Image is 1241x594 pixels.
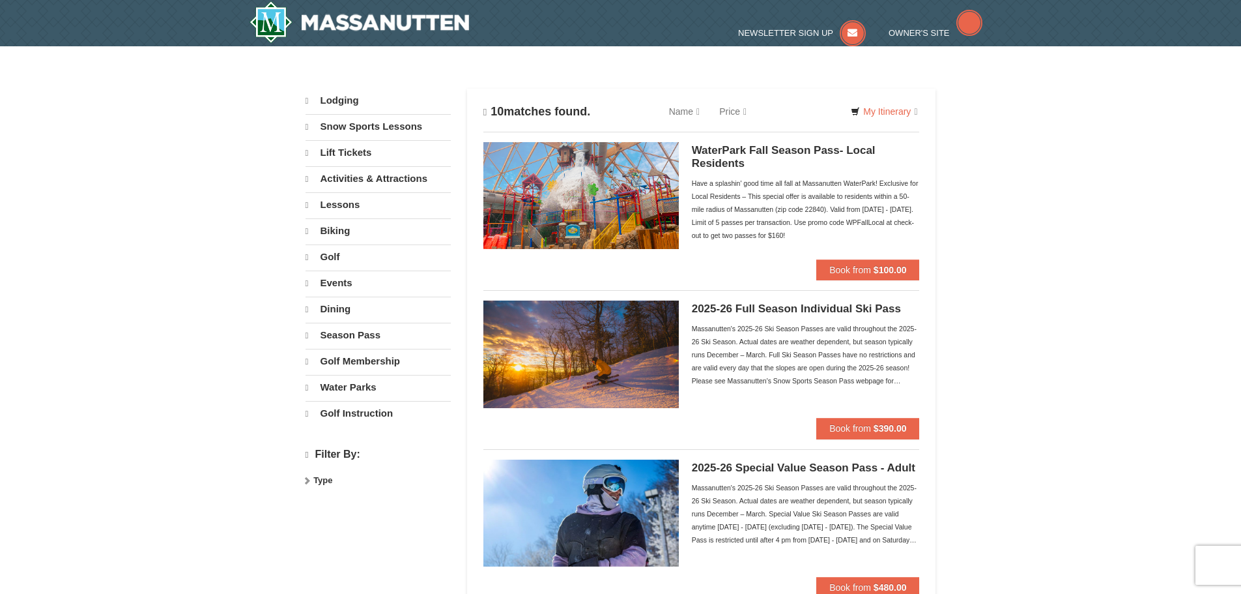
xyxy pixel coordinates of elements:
a: Snow Sports Lessons [306,114,451,139]
img: 6619937-208-2295c65e.jpg [483,301,679,408]
a: Name [659,98,709,125]
button: Book from $390.00 [816,418,919,439]
a: My Itinerary [842,102,926,121]
h5: 2025-26 Full Season Individual Ski Pass [692,303,920,316]
a: Season Pass [306,323,451,348]
a: Price [709,98,756,125]
a: Dining [306,297,451,321]
a: Water Parks [306,375,451,400]
a: Golf [306,245,451,269]
span: Book from [829,265,871,275]
h4: Filter By: [306,449,451,461]
h5: 2025-26 Special Value Season Pass - Adult [692,462,920,475]
a: Massanutten Resort [250,1,470,43]
strong: $480.00 [874,582,907,593]
span: Book from [829,423,871,434]
span: Owner's Site [889,28,950,38]
strong: $100.00 [874,265,907,275]
a: Owner's Site [889,28,982,38]
img: 6619937-198-dda1df27.jpg [483,460,679,567]
a: Activities & Attractions [306,166,451,191]
a: Lessons [306,192,451,217]
img: Massanutten Resort Logo [250,1,470,43]
span: Book from [829,582,871,593]
h5: WaterPark Fall Season Pass- Local Residents [692,144,920,170]
a: Golf Instruction [306,401,451,426]
a: Biking [306,218,451,243]
strong: $390.00 [874,423,907,434]
button: Book from $100.00 [816,260,919,280]
div: Massanutten's 2025-26 Ski Season Passes are valid throughout the 2025-26 Ski Season. Actual dates... [692,481,920,546]
a: Golf Membership [306,349,451,374]
span: Newsletter Sign Up [738,28,833,38]
strong: Price: (USD $) [306,472,362,482]
img: 6619937-212-8c750e5f.jpg [483,142,679,249]
a: Lodging [306,89,451,113]
strong: Type [313,475,332,485]
div: Have a splashin' good time all fall at Massanutten WaterPark! Exclusive for Local Residents – Thi... [692,177,920,242]
a: Events [306,271,451,295]
a: Lift Tickets [306,140,451,165]
div: Massanutten's 2025-26 Ski Season Passes are valid throughout the 2025-26 Ski Season. Actual dates... [692,322,920,387]
a: Newsletter Sign Up [738,28,866,38]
